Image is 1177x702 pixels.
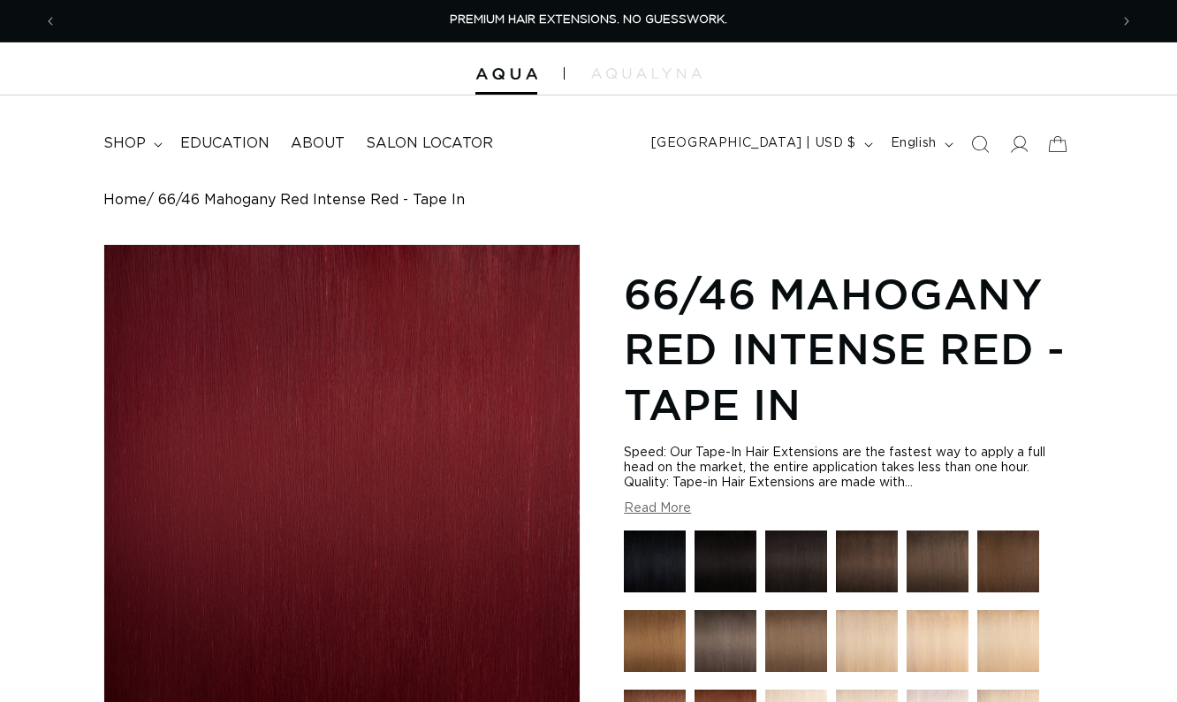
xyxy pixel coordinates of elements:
[907,530,968,592] img: 4AB Medium Ash Brown - Hand Tied Weft
[31,4,70,38] button: Previous announcement
[907,610,968,681] a: 22 Light Blonde - Tape In
[961,125,999,164] summary: Search
[641,127,880,161] button: [GEOGRAPHIC_DATA] | USD $
[695,610,756,672] img: 8AB Ash Brown - Tape In
[765,610,827,681] a: 8 Golden Brown - Tape In
[765,610,827,672] img: 8 Golden Brown - Tape In
[836,530,898,592] img: 2 Dark Brown - Tape In
[880,127,961,161] button: English
[695,530,756,601] a: 1N Natural Black - Tape In
[624,446,1074,491] div: Speed: Our Tape-In Hair Extensions are the fastest way to apply a full head on the market, the en...
[103,192,147,209] a: Home
[624,530,686,592] img: 1 Black - Tape In
[977,610,1039,672] img: 24 Light Golden Blonde - Tape In
[103,192,1074,209] nav: breadcrumbs
[624,530,686,601] a: 1 Black - Tape In
[355,124,504,164] a: Salon Locator
[977,530,1039,592] img: 4 Medium Brown - Tape In
[836,530,898,601] a: 2 Dark Brown - Tape In
[836,610,898,681] a: 16 Blonde - Tape In
[103,134,146,153] span: shop
[907,530,968,601] a: 4AB Medium Ash Brown - Hand Tied Weft
[624,610,686,672] img: 6 Light Brown - Tape In
[765,530,827,592] img: 1B Soft Black - Tape In
[93,124,170,164] summary: shop
[977,610,1039,681] a: 24 Light Golden Blonde - Tape In
[891,134,937,153] span: English
[765,530,827,601] a: 1B Soft Black - Tape In
[366,134,493,153] span: Salon Locator
[651,134,856,153] span: [GEOGRAPHIC_DATA] | USD $
[836,610,898,672] img: 16 Blonde - Tape In
[624,501,691,516] button: Read More
[695,530,756,592] img: 1N Natural Black - Tape In
[1107,4,1146,38] button: Next announcement
[591,68,702,79] img: aqualyna.com
[280,124,355,164] a: About
[695,610,756,681] a: 8AB Ash Brown - Tape In
[291,134,345,153] span: About
[475,68,537,80] img: Aqua Hair Extensions
[624,266,1074,431] h1: 66/46 Mahogany Red Intense Red - Tape In
[450,14,727,26] span: PREMIUM HAIR EXTENSIONS. NO GUESSWORK.
[180,134,270,153] span: Education
[907,610,968,672] img: 22 Light Blonde - Tape In
[170,124,280,164] a: Education
[977,530,1039,601] a: 4 Medium Brown - Tape In
[624,610,686,681] a: 6 Light Brown - Tape In
[158,192,465,209] span: 66/46 Mahogany Red Intense Red - Tape In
